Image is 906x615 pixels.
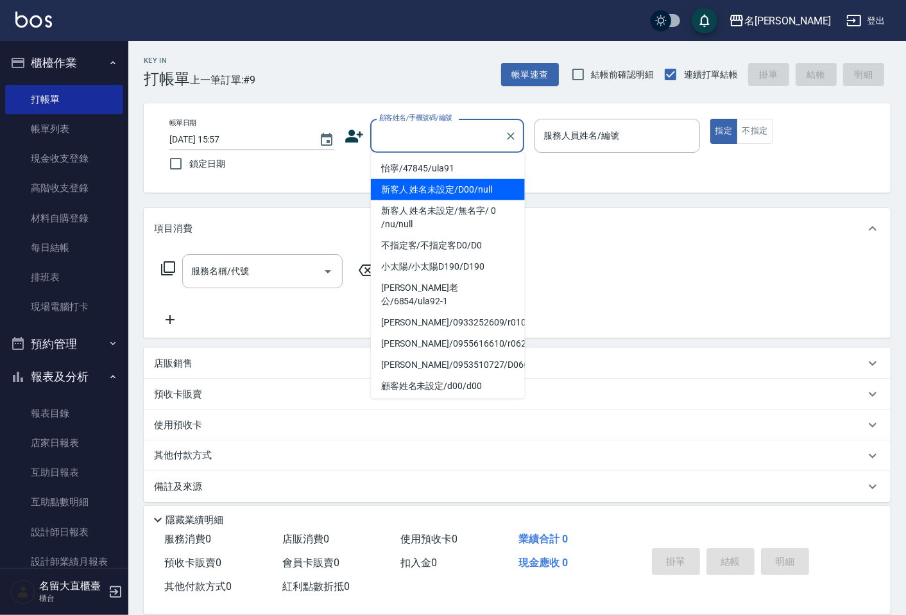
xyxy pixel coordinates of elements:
[154,419,202,432] p: 使用預收卡
[144,348,891,379] div: 店販銷售
[282,557,339,569] span: 會員卡販賣 0
[5,204,123,233] a: 材料自購登錄
[371,312,525,333] li: [PERSON_NAME]/0933252609/r0107
[164,580,232,593] span: 其他付款方式 0
[724,8,836,34] button: 名[PERSON_NAME]
[692,8,717,33] button: save
[684,68,738,82] span: 連續打單結帳
[5,173,123,203] a: 高階收支登錄
[164,557,221,569] span: 預收卡販賣 0
[169,129,306,150] input: YYYY/MM/DD hh:mm
[5,428,123,458] a: 店家日報表
[144,208,891,249] div: 項目消費
[744,13,831,29] div: 名[PERSON_NAME]
[841,9,891,33] button: 登出
[318,261,338,282] button: Open
[144,70,190,88] h3: 打帳單
[371,376,525,397] li: 顧客姓名未設定/d00/d00
[5,327,123,361] button: 預約管理
[154,480,202,494] p: 備註及來源
[190,72,256,88] span: 上一筆訂單:#9
[592,68,654,82] span: 結帳前確認明細
[15,12,52,28] img: Logo
[371,200,525,235] li: 新客人 姓名未設定/無名字/ 0 /nu/null
[737,119,773,144] button: 不指定
[371,277,525,312] li: [PERSON_NAME]老公/6854/ula92-1
[371,397,525,431] li: 新客人 姓名未設定/[PERSON_NAME]/null
[5,487,123,517] a: 互助點數明細
[5,517,123,547] a: 設計師日報表
[502,127,520,145] button: Clear
[169,118,196,128] label: 帳單日期
[371,354,525,376] li: [PERSON_NAME]/0953510727/D066
[144,440,891,471] div: 其他付款方式
[39,593,105,604] p: 櫃台
[518,533,568,545] span: 業績合計 0
[5,144,123,173] a: 現金收支登錄
[371,256,525,277] li: 小太陽/小太陽D190/D190
[400,533,457,545] span: 使用預收卡 0
[710,119,738,144] button: 指定
[10,579,36,605] img: Person
[5,46,123,80] button: 櫃檯作業
[5,263,123,292] a: 排班表
[39,580,105,593] h5: 名留大直櫃臺
[5,458,123,487] a: 互助日報表
[144,471,891,502] div: 備註及來源
[5,114,123,144] a: 帳單列表
[371,235,525,256] li: 不指定客/不指定客D0/D0
[144,56,190,65] h2: Key In
[5,292,123,322] a: 現場電腦打卡
[5,547,123,576] a: 設計師業績月報表
[164,533,211,545] span: 服務消費 0
[144,410,891,440] div: 使用預收卡
[400,557,437,569] span: 扣入金 0
[5,399,123,428] a: 報表目錄
[371,333,525,354] li: [PERSON_NAME]/0955616610/r062
[166,514,223,527] p: 隱藏業績明細
[5,360,123,394] button: 報表及分析
[501,63,559,87] button: 帳單速查
[282,580,350,593] span: 紅利點數折抵 0
[371,158,525,179] li: 怡寧/47845/ula91
[144,379,891,410] div: 預收卡販賣
[311,125,342,155] button: Choose date, selected date is 2025-09-24
[379,113,452,123] label: 顧客姓名/手機號碼/編號
[371,179,525,200] li: 新客人 姓名未設定/D00/null
[154,449,218,463] p: 其他付款方式
[154,222,192,236] p: 項目消費
[518,557,568,569] span: 現金應收 0
[154,388,202,401] p: 預收卡販賣
[154,357,192,370] p: 店販銷售
[5,233,123,263] a: 每日結帳
[189,157,225,171] span: 鎖定日期
[5,85,123,114] a: 打帳單
[282,533,329,545] span: 店販消費 0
